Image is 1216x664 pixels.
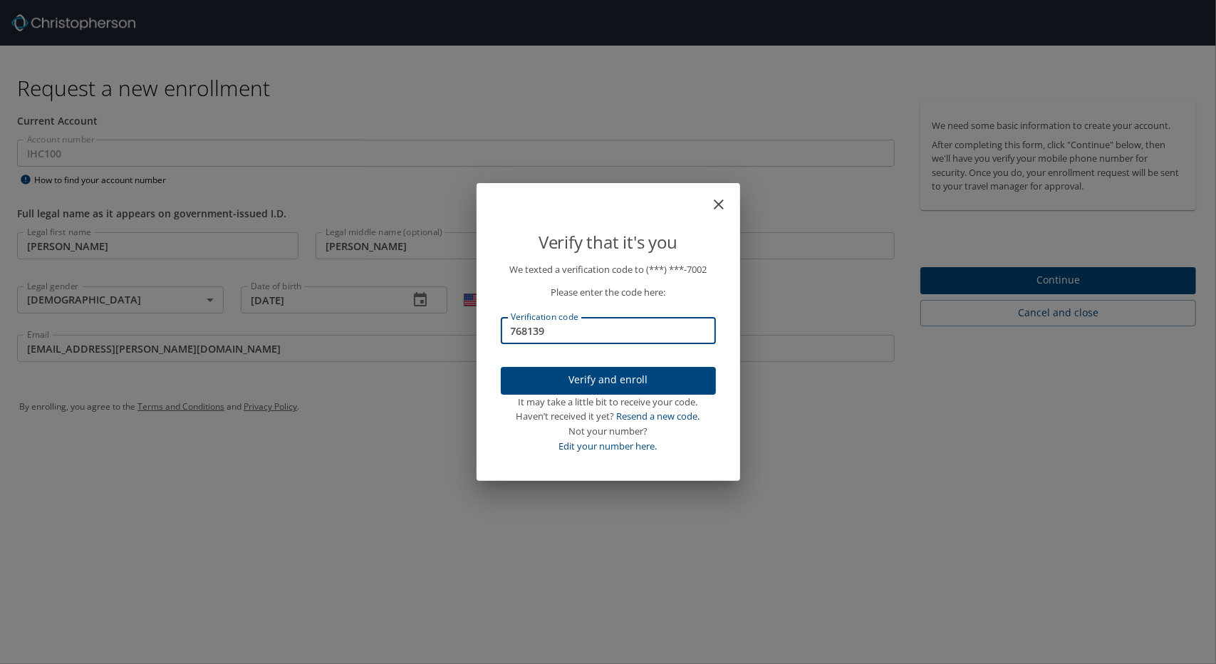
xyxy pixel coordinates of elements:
div: Haven’t received it yet? [501,409,716,424]
button: close [717,189,734,206]
div: Not your number? [501,424,716,439]
a: Resend a new code. [617,410,700,422]
button: Verify and enroll [501,367,716,395]
div: It may take a little bit to receive your code. [501,395,716,410]
p: Verify that it's you [501,229,716,256]
a: Edit your number here. [559,440,658,452]
p: We texted a verification code to (***) ***- 7002 [501,262,716,277]
p: Please enter the code here: [501,285,716,300]
span: Verify and enroll [512,371,705,389]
